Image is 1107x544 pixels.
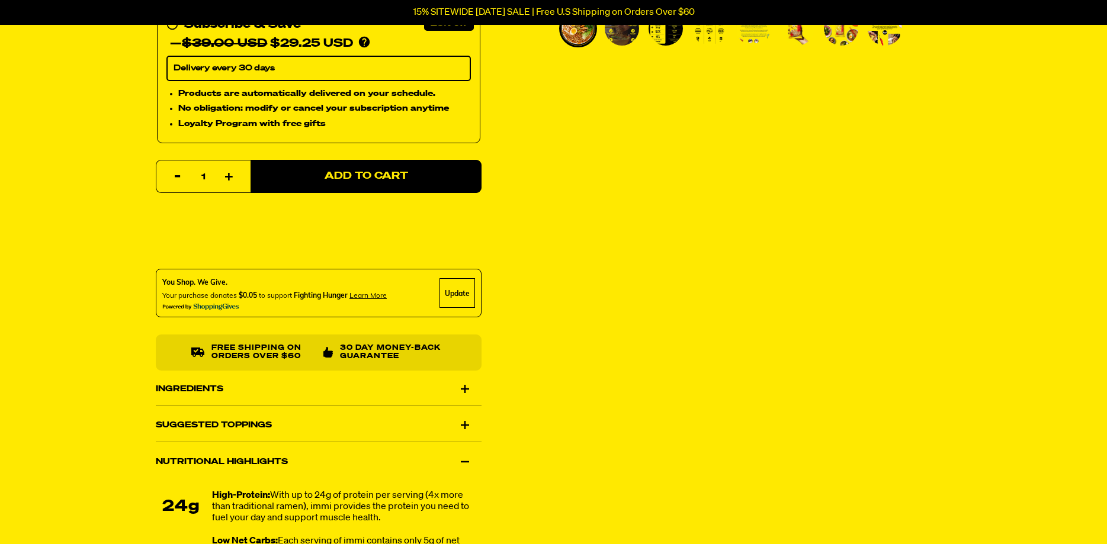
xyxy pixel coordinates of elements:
img: Spicy "Beef" Ramen [561,11,595,46]
span: Learn more about donating [349,291,387,300]
select: Subscribe & Save —$39.00 USD$29.25 USD Products are automatically delivered on your schedule. No ... [166,56,471,81]
p: Free shipping on orders over $60 [211,344,313,361]
li: Go to slide 4 [691,9,729,47]
li: Go to slide 1 [559,9,597,47]
div: Nutritional Highlights [156,445,482,478]
li: Go to slide 8 [866,9,904,47]
div: You Shop. We Give. [162,277,387,288]
div: With up to 24g of protein per serving (4x more than traditional ramen), immi provides the protein... [212,490,482,524]
input: quantity [163,160,243,194]
p: 15% SITEWIDE [DATE] SALE | Free U.S Shipping on Orders Over $60 [413,7,695,18]
img: Spicy "Beef" Ramen [780,11,814,46]
li: No obligation: modify or cancel your subscription anytime [178,102,471,115]
li: Go to slide 7 [822,9,860,47]
span: Your purchase donates [162,291,237,300]
div: Suggested Toppings [156,408,482,442]
img: Spicy "Beef" Ramen [649,11,683,46]
img: Powered By ShoppingGives [162,303,239,311]
img: Spicy "Beef" Ramen [868,11,902,46]
li: Go to slide 6 [778,9,816,47]
span: Add to Cart [324,172,407,182]
li: Loyalty Program with free gifts [178,118,471,131]
img: Spicy "Beef" Ramen [824,11,858,46]
img: Spicy "Beef" Ramen [605,11,639,46]
strong: High-Protein: [212,491,270,500]
div: PDP main carousel thumbnails [530,9,928,47]
div: 24g [156,498,206,516]
span: to support [259,291,292,300]
div: Update Cause Button [439,278,475,308]
li: Go to slide 2 [603,9,641,47]
li: Products are automatically delivered on your schedule. [178,87,471,100]
div: Ingredients [156,372,482,405]
span: $0.05 [239,291,257,300]
p: 30 Day Money-Back Guarantee [340,344,446,361]
div: — $29.25 USD [170,34,353,53]
del: $39.00 USD [182,38,267,50]
span: Fighting Hunger [294,291,348,300]
img: Spicy "Beef" Ramen [736,11,771,46]
li: Go to slide 5 [734,9,772,47]
img: Spicy "Beef" Ramen [692,11,727,46]
button: Add to Cart [251,160,482,193]
li: Go to slide 3 [647,9,685,47]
